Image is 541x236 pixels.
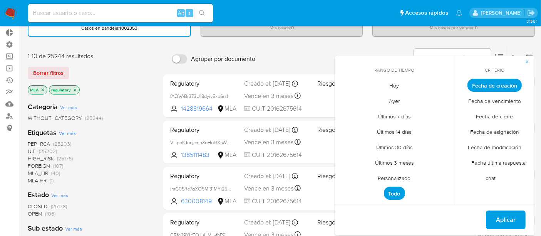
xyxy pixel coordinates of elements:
[405,9,448,17] span: Accesos rápidos
[188,9,191,17] span: s
[527,9,535,17] a: Salir
[178,9,184,17] span: Alt
[28,8,213,18] input: Buscar usuario o caso...
[481,9,524,17] p: alan.sanchez@mercadolibre.com
[526,18,537,24] span: 3.156.1
[456,10,462,16] a: Notificaciones
[194,8,210,19] button: search-icon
